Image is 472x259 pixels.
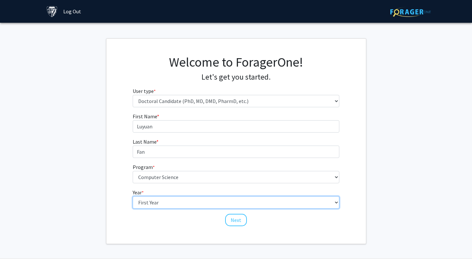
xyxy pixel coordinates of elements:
[133,163,155,171] label: Program
[133,87,156,95] label: User type
[133,72,339,82] h4: Let's get you started.
[133,54,339,70] h1: Welcome to ForagerOne!
[390,7,431,17] img: ForagerOne Logo
[225,214,247,226] button: Next
[46,6,58,17] img: Johns Hopkins University Logo
[133,138,156,145] span: Last Name
[133,188,144,196] label: Year
[133,113,157,120] span: First Name
[5,230,28,254] iframe: Chat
